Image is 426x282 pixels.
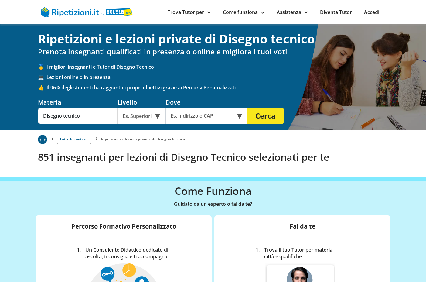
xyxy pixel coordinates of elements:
[223,9,264,15] a: Come funziona
[320,9,352,15] a: Diventa Tutor
[75,246,83,260] div: 1.
[38,98,118,106] div: Materia
[364,9,379,15] a: Accedi
[38,108,118,124] input: Es. Matematica
[46,84,388,91] span: Il 96% degli studenti ha raggiunto i propri obiettivi grazie ai Percorsi Personalizzati
[247,108,284,124] button: Cerca
[118,108,165,124] div: Es. Superiori
[38,47,388,56] h2: Prenota insegnanti qualificati in presenza o online e migliora i tuoi voti
[168,9,211,15] a: Trova Tutor per
[165,98,247,106] div: Dove
[38,130,388,144] nav: breadcrumb d-none d-tablet-block
[38,200,388,208] p: Guidato da un esperto o fai da te?
[41,7,133,17] img: logo Skuola.net | Ripetizioni.it
[46,64,388,70] span: I migliori insegnanti e Tutor di Disegno Tecnico
[57,134,91,144] a: Tutte le materie
[118,98,165,106] div: Livello
[262,246,347,260] div: Trova il tuo Tutor per materia, città e qualifiche
[254,246,262,260] div: 1.
[38,32,388,46] h1: Ripetizioni e lezioni private di Disegno tecnico
[38,185,388,197] h3: Come Funziona
[46,74,388,81] span: Lezioni online o in presenza
[38,135,47,144] img: Piu prenotato
[38,64,46,70] span: 🥇
[101,136,185,142] li: Ripetizioni e lezioni private di Disegno tecnico
[83,246,173,260] div: Un Consulente Didattico dedicato di ascolta, ti consiglia e ti accompagna
[219,223,386,239] h4: Fai da te
[38,74,46,81] span: 💻
[38,84,46,91] span: 👍
[40,223,207,239] h4: Percorso Formativo Personalizzato
[277,9,308,15] a: Assistenza
[38,151,388,163] h2: 851 insegnanti per lezioni di Disegno Tecnico selezionati per te
[41,8,133,15] a: logo Skuola.net | Ripetizioni.it
[165,108,239,124] input: Es. Indirizzo o CAP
